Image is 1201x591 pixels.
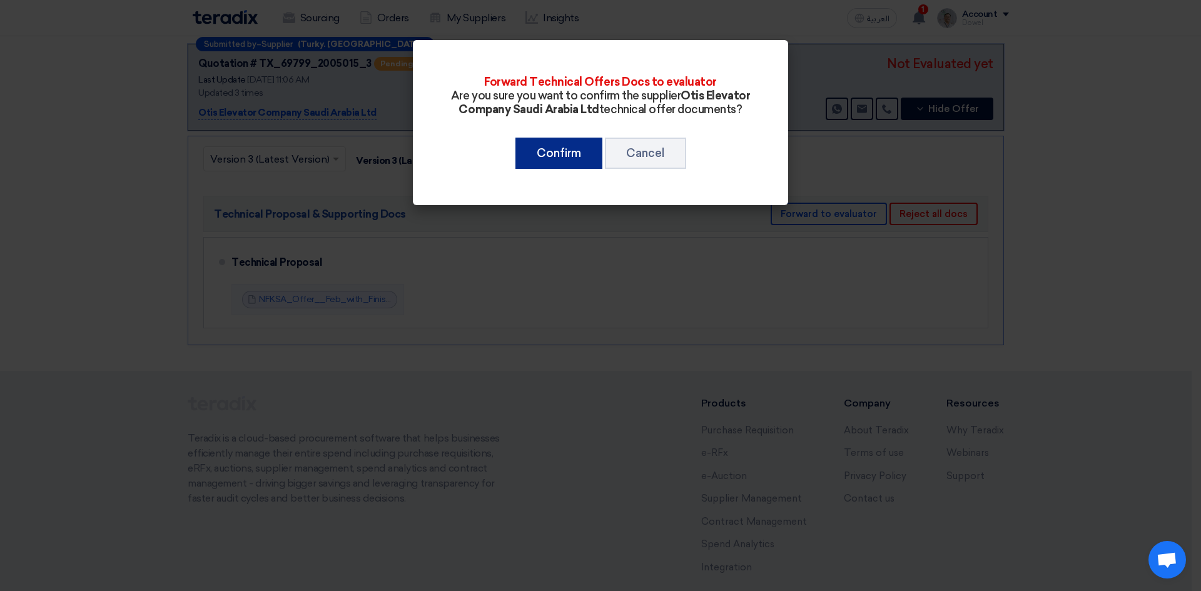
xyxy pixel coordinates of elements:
a: Open chat [1148,541,1186,578]
b: Otis Elevator Company Saudi Arabia Ltd [459,89,750,116]
span: Are you sure you want to confirm the supplier technical offer documents? [451,89,750,116]
button: Confirm [515,138,602,169]
button: Cancel [605,138,686,169]
span: Forward Technical Offers Docs to evaluator [484,75,717,89]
